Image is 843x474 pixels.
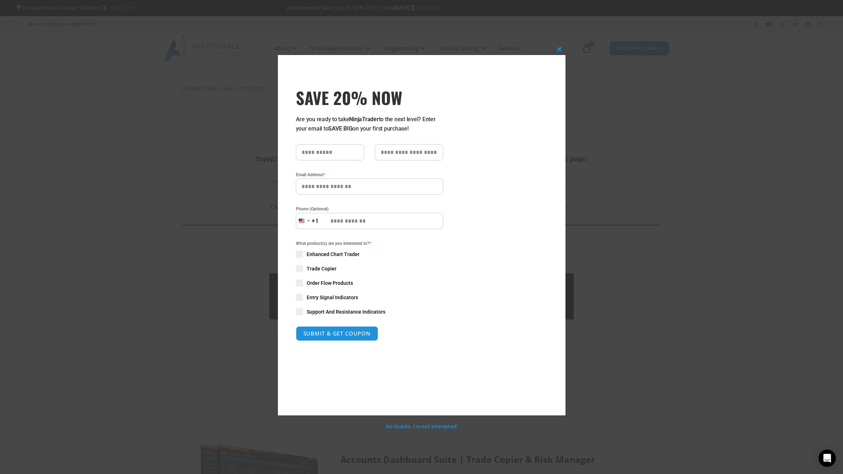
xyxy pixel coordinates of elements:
strong: NinjaTrader [349,116,379,123]
label: Enhanced Chart Trader [296,251,443,258]
label: Phone (Optional) [296,205,443,213]
div: Open Intercom Messenger [819,450,836,467]
span: Enhanced Chart Trader [307,251,359,258]
label: Entry Signal Indicators [296,294,443,301]
label: Trade Copier [296,265,443,272]
span: Entry Signal Indicators [307,294,358,301]
span: Order Flow Products [307,279,353,287]
button: Selected country [296,213,319,229]
span: Support And Resistance Indicators [307,308,385,315]
span: SAVE 20% NOW [296,87,443,108]
div: +1 [312,217,319,226]
label: Support And Resistance Indicators [296,308,443,315]
label: Order Flow Products [296,279,443,287]
button: SUBMIT & GET COUPON [296,326,378,341]
a: No thanks, I’m not interested! [386,423,457,430]
p: Are you ready to take to the next level? Enter your email to on your first purchase! [296,115,443,133]
strong: SAVE BIG [328,125,352,132]
label: Email Address [296,171,443,178]
span: Trade Copier [307,265,336,272]
span: What product(s) are you interested in? [296,240,443,247]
